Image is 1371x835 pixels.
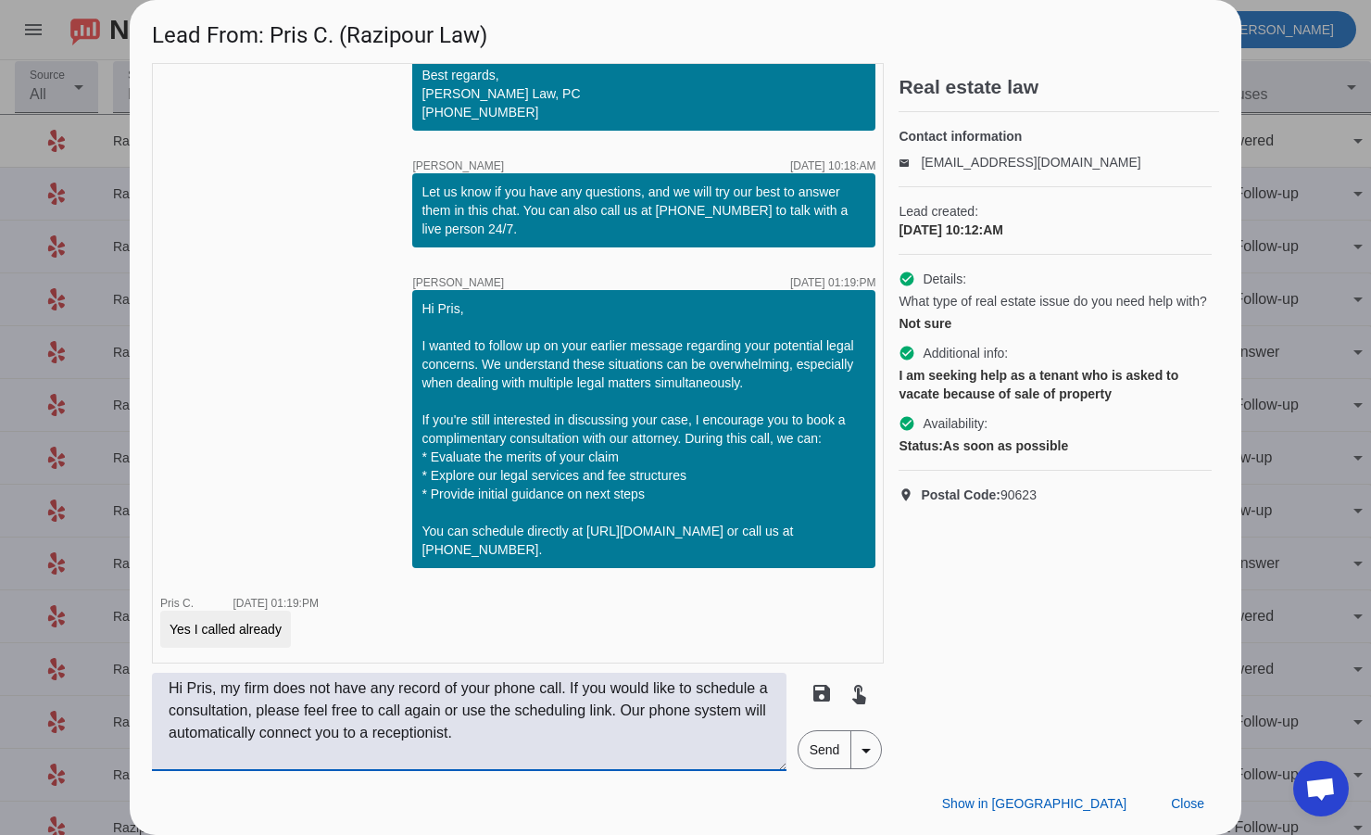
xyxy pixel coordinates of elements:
[855,740,877,762] mat-icon: arrow_drop_down
[811,682,833,704] mat-icon: save
[899,158,921,167] mat-icon: email
[421,183,866,238] div: Let us know if you have any questions, and we will try our best to answer them in this chat. You ...
[921,486,1037,504] span: 90623
[942,796,1126,811] span: Show in [GEOGRAPHIC_DATA]
[899,366,1212,403] div: I am seeking help as a tenant who is asked to vacate because of sale of property
[899,345,915,361] mat-icon: check_circle
[421,299,866,559] div: Hi Pris, I wanted to follow up on your earlier message regarding your potential legal concerns. W...
[1293,761,1349,816] div: Open chat
[899,221,1212,239] div: [DATE] 10:12:AM
[899,487,921,502] mat-icon: location_on
[1156,787,1219,820] button: Close
[899,78,1219,96] h2: Real estate law
[412,277,504,288] span: [PERSON_NAME]
[923,344,1008,362] span: Additional info:
[899,292,1206,310] span: What type of real estate issue do you need help with?
[899,271,915,287] mat-icon: check_circle
[899,127,1212,145] h4: Contact information
[899,314,1212,333] div: Not sure
[160,597,194,610] span: Pris C.
[799,731,851,768] span: Send
[899,438,942,453] strong: Status:
[1171,796,1204,811] span: Close
[233,598,318,609] div: [DATE] 01:19:PM
[899,415,915,432] mat-icon: check_circle
[923,270,966,288] span: Details:
[921,155,1140,170] a: [EMAIL_ADDRESS][DOMAIN_NAME]
[927,787,1141,820] button: Show in [GEOGRAPHIC_DATA]
[412,160,504,171] span: [PERSON_NAME]
[848,682,870,704] mat-icon: touch_app
[170,620,282,639] div: Yes I called already
[899,202,1212,221] span: Lead created:
[921,487,1000,502] strong: Postal Code:
[923,414,987,433] span: Availability:
[790,277,875,288] div: [DATE] 01:19:PM
[899,436,1212,455] div: As soon as possible
[790,160,875,171] div: [DATE] 10:18:AM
